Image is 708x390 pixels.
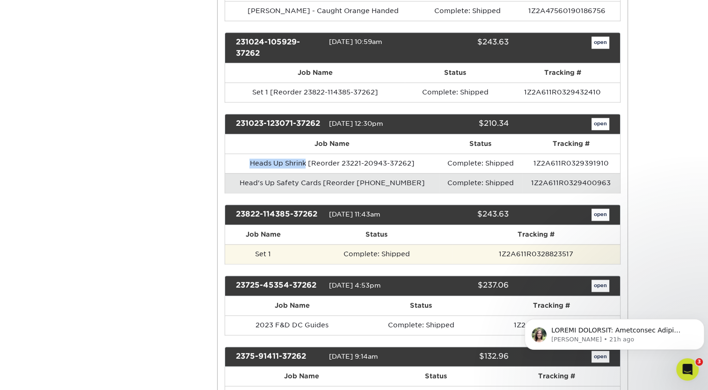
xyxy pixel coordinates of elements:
[67,250,93,260] div: • [DATE]
[225,225,301,244] th: Job Name
[225,244,301,264] td: Set 1
[482,296,620,315] th: Tracking #
[416,118,516,130] div: $210.34
[62,292,124,329] button: Messages
[521,299,708,365] iframe: Intercom notifications message
[301,244,453,264] td: Complete: Shipped
[69,4,120,20] h1: Messages
[31,77,65,87] div: Primoprint
[329,281,381,289] span: [DATE] 4:53pm
[439,153,522,173] td: Complete: Shipped
[14,241,25,253] img: Irene avatar
[225,82,405,102] td: Set 1 [Reorder 23822-114385-37262]
[14,172,25,183] img: Irene avatar
[31,284,65,294] div: Primoprint
[482,315,620,335] td: 1Z2A47561336561401
[67,77,93,87] div: • [DATE]
[225,134,439,153] th: Job Name
[676,358,699,381] iframe: Intercom live chat
[11,206,29,224] img: Profile image for Avery
[522,134,620,153] th: Tracking #
[591,280,609,292] a: open
[229,118,329,130] div: 231023-123071-37262
[43,263,144,282] button: Send us a message
[2,361,80,387] iframe: Google Customer Reviews
[225,153,439,173] td: Heads Up Shrink [Reorder 23221-20943-37262]
[33,111,88,121] div: [PERSON_NAME]
[522,173,620,193] td: 1Z2A611R0329400963
[9,283,21,295] img: Jenny avatar
[453,225,620,244] th: Tracking #
[89,111,116,121] div: • [DATE]
[22,315,41,322] span: Home
[421,1,514,21] td: Complete: Shipped
[17,249,29,260] img: Avery avatar
[591,118,609,130] a: open
[329,38,382,45] span: [DATE] 10:59am
[329,119,383,127] span: [DATE] 12:30pm
[229,209,329,221] div: 23822-114385-37262
[225,367,378,386] th: Job Name
[225,296,359,315] th: Job Name
[17,283,29,295] img: Avery avatar
[11,102,29,121] img: Profile image for Irene
[164,4,181,21] div: Close
[416,351,516,363] div: $132.96
[695,358,703,366] span: 3
[9,76,21,87] img: Jenny avatar
[494,367,620,386] th: Tracking #
[225,1,421,21] td: [PERSON_NAME] - Caught Orange Handed
[416,280,516,292] div: $237.06
[11,33,29,51] img: Profile image for Julie
[378,367,494,386] th: Status
[505,82,620,102] td: 1Z2A611R0329432410
[591,36,609,49] a: open
[359,315,483,335] td: Complete: Shipped
[33,137,109,144] span: Rate your conversation
[439,134,522,153] th: Status
[11,137,29,155] img: Profile image for Erica
[225,63,405,82] th: Job Name
[67,284,93,294] div: • [DATE]
[225,315,359,335] td: 2023 F&D DC Guides
[439,173,522,193] td: Complete: Shipped
[67,181,93,190] div: • [DATE]
[33,215,88,225] div: [PERSON_NAME]
[229,351,329,363] div: 2375-91411-37262
[33,146,88,156] div: [PERSON_NAME]
[405,63,505,82] th: Status
[14,68,25,79] img: Irene avatar
[505,63,620,82] th: Tracking #
[125,292,187,329] button: Help
[522,153,620,173] td: 1Z2A611R0329391910
[14,276,25,287] img: Irene avatar
[17,180,29,191] img: Avery avatar
[9,180,21,191] img: Jenny avatar
[33,102,109,110] span: Rate your conversation
[89,215,116,225] div: • [DATE]
[405,82,505,102] td: Complete: Shipped
[591,209,609,221] a: open
[229,36,329,59] div: 231024-105929-37262
[329,352,378,360] span: [DATE] 9:14am
[329,210,380,217] span: [DATE] 11:43am
[359,296,483,315] th: Status
[301,225,453,244] th: Status
[225,173,439,193] td: Head's Up Safety Cards [Reorder [PHONE_NUMBER]
[33,206,109,214] span: Rate your conversation
[9,249,21,260] img: Jenny avatar
[89,146,116,156] div: • [DATE]
[229,280,329,292] div: 23725-45354-37262
[33,42,88,52] div: [PERSON_NAME]
[75,315,111,322] span: Messages
[416,36,516,59] div: $243.63
[453,244,620,264] td: 1Z2A611R0328823517
[416,209,516,221] div: $243.63
[31,250,65,260] div: Primoprint
[31,181,65,190] div: Primoprint
[17,76,29,87] img: Avery avatar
